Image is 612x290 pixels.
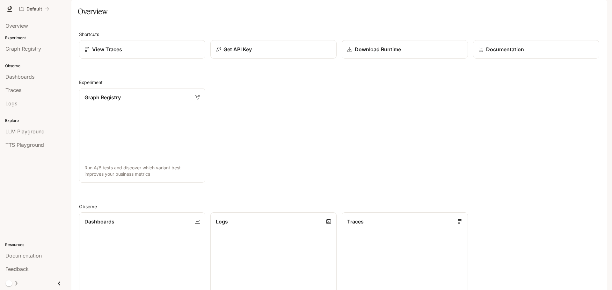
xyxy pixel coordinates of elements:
h2: Experiment [79,79,599,86]
h2: Observe [79,203,599,210]
p: Download Runtime [355,46,401,53]
a: Download Runtime [342,40,468,59]
h2: Shortcuts [79,31,599,38]
a: Graph RegistryRun A/B tests and discover which variant best improves your business metrics [79,88,205,183]
button: All workspaces [17,3,52,15]
p: Run A/B tests and discover which variant best improves your business metrics [84,165,200,177]
a: View Traces [79,40,205,59]
h1: Overview [78,5,107,18]
p: Documentation [486,46,524,53]
a: Documentation [473,40,599,59]
p: Get API Key [223,46,252,53]
p: Dashboards [84,218,114,225]
p: Logs [216,218,228,225]
p: Traces [347,218,364,225]
p: View Traces [92,46,122,53]
button: Get API Key [210,40,337,59]
p: Default [26,6,42,12]
p: Graph Registry [84,94,121,101]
